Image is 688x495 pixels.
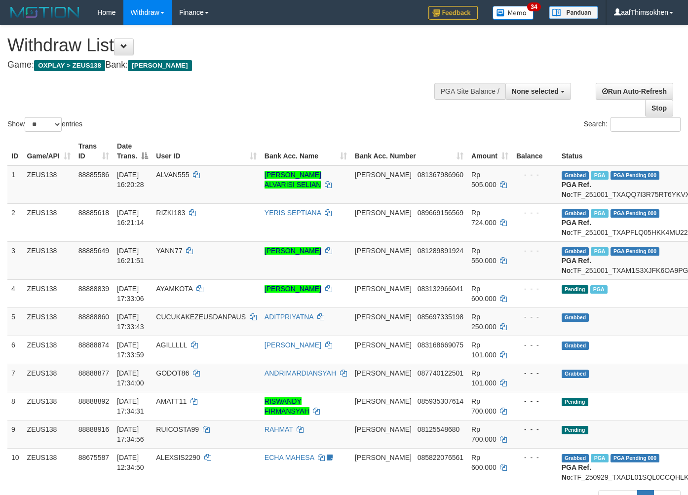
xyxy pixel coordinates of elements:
[591,171,608,180] span: Marked by aafanarl
[7,165,23,204] td: 1
[7,203,23,241] td: 2
[265,285,321,293] a: [PERSON_NAME]
[418,313,463,321] span: Copy 085697335198 to clipboard
[471,425,497,443] span: Rp 700.000
[23,307,75,336] td: ZEUS138
[156,313,246,321] span: CUCUKAKEZEUSDANPAUS
[152,137,261,165] th: User ID: activate to sort column ascending
[516,246,554,256] div: - - -
[516,170,554,180] div: - - -
[355,454,412,461] span: [PERSON_NAME]
[471,209,497,227] span: Rp 724.000
[611,209,660,218] span: PGA Pending
[471,341,497,359] span: Rp 101.000
[418,397,463,405] span: Copy 085935307614 to clipboard
[78,397,109,405] span: 88888892
[265,341,321,349] a: [PERSON_NAME]
[512,137,558,165] th: Balance
[265,369,336,377] a: ANDRIMARDIANSYAH
[418,285,463,293] span: Copy 083132966041 to clipboard
[78,285,109,293] span: 88888839
[156,341,187,349] span: AGILLLLL
[23,364,75,392] td: ZEUS138
[23,336,75,364] td: ZEUS138
[471,171,497,189] span: Rp 505.000
[355,397,412,405] span: [PERSON_NAME]
[355,341,412,349] span: [PERSON_NAME]
[516,312,554,322] div: - - -
[562,247,589,256] span: Grabbed
[611,247,660,256] span: PGA Pending
[591,209,608,218] span: Marked by aafanarl
[418,369,463,377] span: Copy 087740122501 to clipboard
[596,83,673,100] a: Run Auto-Refresh
[78,425,109,433] span: 88888916
[156,425,199,433] span: RUICOSTA99
[7,307,23,336] td: 5
[7,36,449,55] h1: Withdraw List
[7,336,23,364] td: 6
[471,454,497,471] span: Rp 600.000
[117,369,144,387] span: [DATE] 17:34:00
[7,279,23,307] td: 4
[117,454,144,471] span: [DATE] 12:34:50
[156,247,182,255] span: YANN77
[562,171,589,180] span: Grabbed
[355,369,412,377] span: [PERSON_NAME]
[467,137,512,165] th: Amount: activate to sort column ascending
[23,137,75,165] th: Game/API: activate to sort column ascending
[23,165,75,204] td: ZEUS138
[34,60,105,71] span: OXPLAY > ZEUS138
[355,313,412,321] span: [PERSON_NAME]
[117,397,144,415] span: [DATE] 17:34:31
[434,83,505,100] div: PGA Site Balance /
[505,83,571,100] button: None selected
[493,6,534,20] img: Button%20Memo.svg
[156,209,185,217] span: RIZKI183
[265,425,293,433] a: RAHMAT
[78,171,109,179] span: 88885586
[7,448,23,486] td: 10
[265,171,321,189] a: [PERSON_NAME] ALVARISI SELIAN
[78,313,109,321] span: 88888860
[117,247,144,265] span: [DATE] 16:21:51
[562,426,588,434] span: Pending
[117,341,144,359] span: [DATE] 17:33:59
[527,2,540,11] span: 34
[355,247,412,255] span: [PERSON_NAME]
[355,425,412,433] span: [PERSON_NAME]
[512,87,559,95] span: None selected
[428,6,478,20] img: Feedback.jpg
[23,279,75,307] td: ZEUS138
[562,209,589,218] span: Grabbed
[562,463,591,481] b: PGA Ref. No:
[78,341,109,349] span: 88888874
[156,454,200,461] span: ALEXSIS2290
[7,60,449,70] h4: Game: Bank:
[7,5,82,20] img: MOTION_logo.png
[113,137,152,165] th: Date Trans.: activate to sort column descending
[418,247,463,255] span: Copy 081289891924 to clipboard
[549,6,598,19] img: panduan.png
[265,247,321,255] a: [PERSON_NAME]
[418,171,463,179] span: Copy 081367986960 to clipboard
[471,369,497,387] span: Rp 101.000
[611,117,681,132] input: Search:
[351,137,467,165] th: Bank Acc. Number: activate to sort column ascending
[418,425,460,433] span: Copy 08125548680 to clipboard
[7,137,23,165] th: ID
[562,219,591,236] b: PGA Ref. No:
[117,313,144,331] span: [DATE] 17:33:43
[645,100,673,116] a: Stop
[516,340,554,350] div: - - -
[78,454,109,461] span: 88675587
[78,209,109,217] span: 88885618
[471,313,497,331] span: Rp 250.000
[516,208,554,218] div: - - -
[516,453,554,462] div: - - -
[562,454,589,462] span: Grabbed
[117,285,144,303] span: [DATE] 17:33:06
[23,241,75,279] td: ZEUS138
[265,209,321,217] a: YERIS SEPTIANA
[516,424,554,434] div: - - -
